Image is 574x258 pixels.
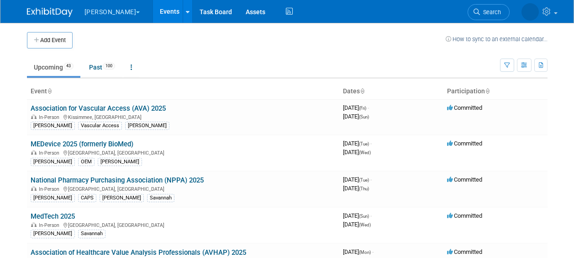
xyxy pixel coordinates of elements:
span: In-Person [39,186,62,192]
img: In-Person Event [31,150,37,155]
img: In-Person Event [31,114,37,119]
button: Add Event [27,32,73,48]
div: OEM [78,158,95,166]
span: - [370,212,372,219]
div: [PERSON_NAME] [31,194,75,202]
span: [DATE] [343,221,371,228]
div: Vascular Access [78,122,122,130]
div: [PERSON_NAME] [125,122,169,130]
a: Association of Healthcare Value Analysis Professionals (AVHAP) 2025 [31,248,246,257]
div: [GEOGRAPHIC_DATA], [GEOGRAPHIC_DATA] [31,149,336,156]
a: Upcoming43 [27,59,80,76]
span: Committed [447,140,482,147]
span: Committed [447,104,482,111]
span: - [372,248,374,255]
a: Association for Vascular Access (AVA) 2025 [31,104,166,113]
div: Savannah [147,194,174,202]
div: Savannah [78,230,105,238]
a: Sort by Event Name [47,87,52,95]
img: In-Person Event [31,186,37,191]
a: MedTech 2025 [31,212,75,220]
span: Committed [447,176,482,183]
img: Savannah Jones [521,3,539,21]
div: [PERSON_NAME] [100,194,144,202]
span: [DATE] [343,140,372,147]
span: [DATE] [343,149,371,156]
span: (Sun) [359,114,369,119]
div: [PERSON_NAME] [31,230,75,238]
div: [PERSON_NAME] [31,122,75,130]
span: (Fri) [359,106,366,111]
span: Committed [447,248,482,255]
th: Participation [443,84,548,99]
span: (Mon) [359,250,371,255]
th: Dates [339,84,443,99]
th: Event [27,84,339,99]
a: National Pharmacy Purchasing Association (NPPA) 2025 [31,176,204,184]
span: - [370,176,372,183]
span: - [370,140,372,147]
span: Committed [447,212,482,219]
span: [DATE] [343,248,374,255]
span: Search [480,9,501,16]
div: Kissimmee, [GEOGRAPHIC_DATA] [31,113,336,120]
span: (Thu) [359,186,369,191]
span: (Sun) [359,214,369,219]
span: (Tue) [359,177,369,183]
span: In-Person [39,150,62,156]
span: [DATE] [343,176,372,183]
span: [DATE] [343,113,369,120]
img: ExhibitDay [27,8,73,17]
span: 43 [63,63,74,70]
div: [GEOGRAPHIC_DATA], [GEOGRAPHIC_DATA] [31,221,336,228]
span: [DATE] [343,104,369,111]
a: Sort by Participation Type [485,87,490,95]
span: (Tue) [359,141,369,146]
div: [GEOGRAPHIC_DATA], [GEOGRAPHIC_DATA] [31,185,336,192]
div: CAPS [78,194,96,202]
a: Sort by Start Date [360,87,364,95]
span: - [368,104,369,111]
div: [PERSON_NAME] [31,158,75,166]
span: (Wed) [359,150,371,155]
a: How to sync to an external calendar... [446,36,548,43]
img: In-Person Event [31,222,37,227]
div: [PERSON_NAME] [98,158,142,166]
span: [DATE] [343,185,369,192]
span: [DATE] [343,212,372,219]
a: Past100 [82,59,122,76]
a: MEDevice 2025 (formerly BioMed) [31,140,133,148]
span: In-Person [39,114,62,120]
span: In-Person [39,222,62,228]
a: Search [468,4,510,20]
span: 100 [103,63,115,70]
span: (Wed) [359,222,371,227]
